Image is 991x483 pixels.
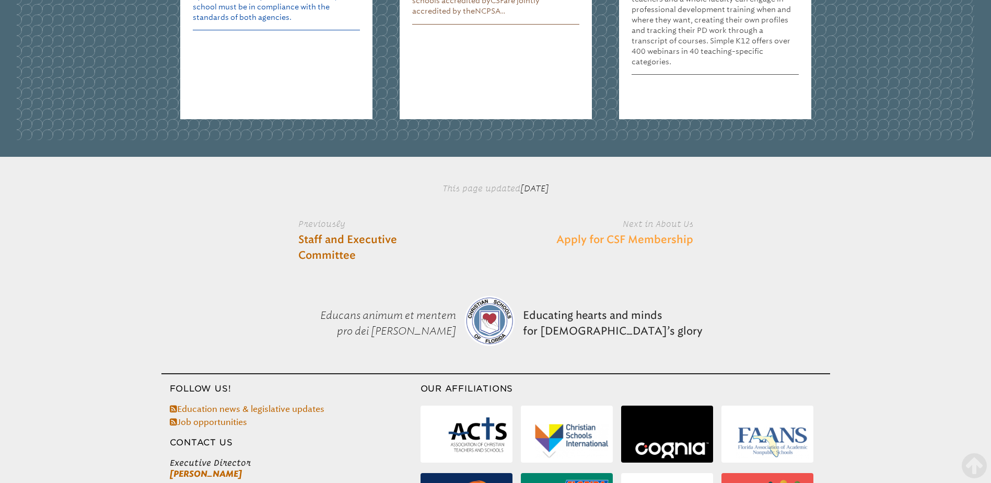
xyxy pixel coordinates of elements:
p: Educating hearts and minds for [DEMOGRAPHIC_DATA]’s glory [519,281,707,365]
img: csf-logo-web-colors.png [464,296,515,346]
img: Cognia [635,442,709,458]
img: Association of Christian Teachers & Schools [447,413,508,458]
a: Job opportunities [170,417,247,427]
h3: Our Affiliations [421,383,830,395]
img: Christian Schools International [535,424,609,458]
span: NCPSA [475,6,501,16]
span: Executive Director [170,457,421,468]
img: Florida Association of Academic Nonpublic Schools [736,425,809,458]
a: Staff and Executive Committee [298,232,449,263]
label: Next in About Us [542,217,693,230]
p: This page updated [386,174,605,199]
p: Educans animum et mentem pro dei [PERSON_NAME] [285,281,460,365]
a: [PERSON_NAME] [170,469,242,479]
h3: Contact Us [161,436,421,449]
label: Previously [298,217,449,230]
h3: Follow Us! [161,383,421,395]
a: Apply for CSF Membership [556,232,693,248]
span: [DATE] [520,183,549,193]
a: Education news & legislative updates [170,404,324,414]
